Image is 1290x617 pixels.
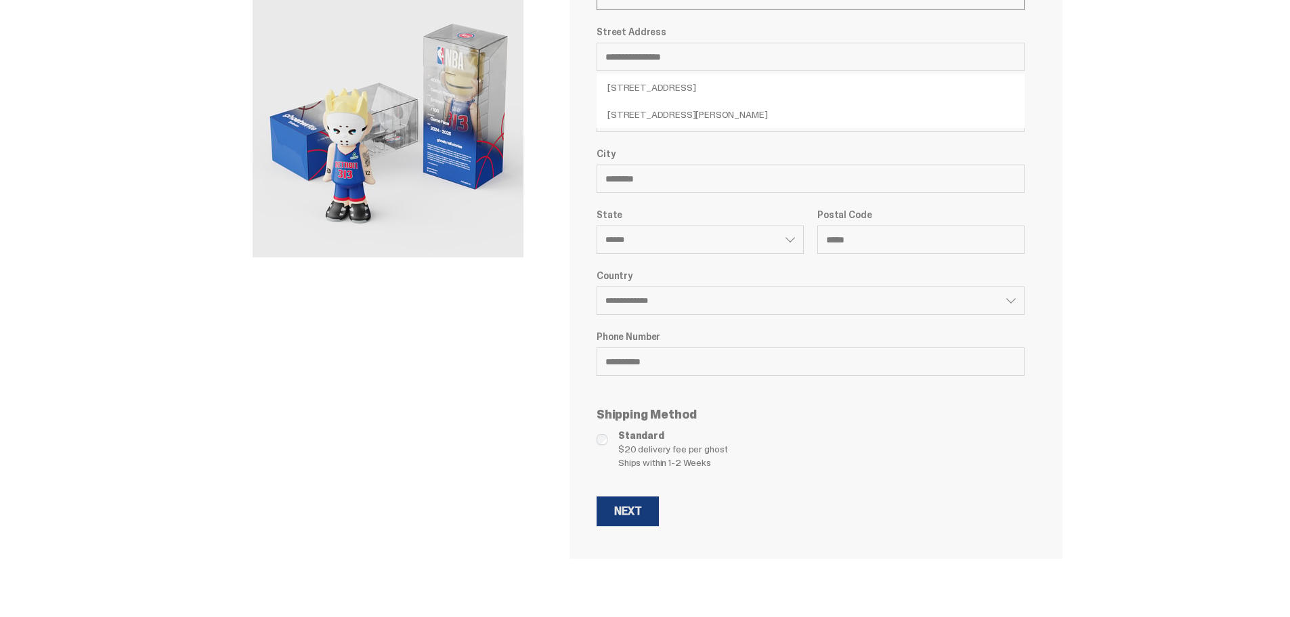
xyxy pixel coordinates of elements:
[597,26,1025,37] label: Street Address
[618,442,1025,456] span: $20 delivery fee per ghost
[817,209,1025,220] label: Postal Code
[597,74,1025,101] li: [STREET_ADDRESS]
[618,456,1025,469] span: Ships within 1-2 Weeks
[597,101,1025,128] li: [STREET_ADDRESS][PERSON_NAME]
[597,148,1025,159] label: City
[614,506,641,517] div: Next
[597,270,1025,281] label: Country
[597,331,1025,342] label: Phone Number
[618,429,1025,442] span: Standard
[597,209,804,220] label: State
[597,408,1025,421] p: Shipping Method
[597,496,659,526] button: Next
